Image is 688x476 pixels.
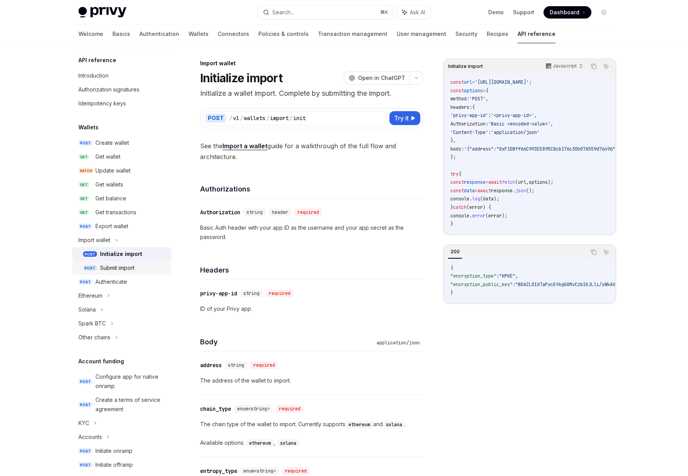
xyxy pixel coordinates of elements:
div: / [289,114,292,122]
button: Open in ChatGPT [344,71,410,85]
a: Introduction [72,69,171,83]
a: POSTAuthenticate [72,275,171,289]
span: See the guide for a walkthrough of the full flow and architecture. [200,141,423,162]
span: POST [78,379,92,385]
div: / [266,114,269,122]
span: string [243,290,260,296]
div: Spark BTC [78,319,106,328]
div: chain_type [200,405,231,413]
span: console [450,213,469,219]
h5: API reference [78,56,116,65]
div: Authorization [200,208,240,216]
a: Authentication [139,25,179,43]
span: options [464,88,483,94]
span: Ask AI [410,8,425,16]
button: Ask AI [601,247,611,257]
span: 'application/json' [491,129,540,136]
div: Authenticate [95,277,127,286]
div: Get wallet [95,152,121,161]
span: } [450,290,453,296]
span: response [464,179,486,185]
span: 'POST' [469,96,486,102]
div: Initialize import [100,249,142,259]
div: Create a terms of service agreement [95,395,166,414]
a: User management [397,25,446,43]
div: Import wallet [200,59,423,67]
span: PATCH [78,168,94,174]
span: , [486,96,488,102]
span: const [450,88,464,94]
span: const [450,188,464,194]
button: Try it [389,111,420,125]
span: ) { [483,204,491,210]
a: POSTSubmit import [72,261,171,275]
span: GET [78,154,89,160]
span: json [515,188,526,194]
p: The chain type of the wallet to import. Currently supports and . [200,420,423,429]
span: ); [494,196,499,202]
span: Initialize import [448,63,483,69]
span: log [472,196,480,202]
div: Create wallet [95,138,129,147]
span: GET [78,182,89,188]
div: Import wallet [78,235,110,245]
div: Search... [272,8,294,17]
span: POST [78,448,92,454]
span: console [450,196,469,202]
span: ( [467,204,469,210]
div: required [250,361,278,369]
span: { [459,171,461,177]
span: . [469,196,472,202]
a: PATCHUpdate wallet [72,164,171,178]
div: / [240,114,243,122]
button: Ask AI [397,5,431,19]
a: Policies & controls [258,25,309,43]
a: Transaction management [318,25,387,43]
div: Submit import [100,263,134,273]
span: = [475,188,477,194]
div: Introduction [78,71,109,80]
span: Authorization: [450,121,488,127]
span: (); [526,188,534,194]
div: Authorization signatures [78,85,139,94]
span: : [488,129,491,136]
div: Export wallet [95,222,128,231]
span: await [488,179,502,185]
span: header [272,209,288,215]
div: , [246,438,277,447]
span: ( [515,179,518,185]
div: Update wallet [95,166,131,175]
span: 'Content-Type' [450,129,488,136]
span: Try it [394,113,409,123]
span: POST [78,140,92,146]
a: POSTInitialize import [72,247,171,261]
span: POST [78,462,92,468]
div: Get wallets [95,180,123,189]
a: Support [513,8,534,16]
a: Basics [112,25,130,43]
span: POST [83,251,97,257]
code: ethereum [246,439,274,447]
a: Authorization signatures [72,83,171,97]
div: Get transactions [95,208,136,217]
span: "HPKE" [499,273,515,279]
div: Initiate onramp [95,446,133,456]
span: , [534,112,537,119]
a: POSTInitiate onramp [72,444,171,458]
span: , [515,273,518,279]
div: Ethereum [78,291,102,300]
a: POSTCreate wallet [72,136,171,150]
h4: Body [200,337,374,347]
h4: Authorizations [200,184,423,194]
span: error [488,213,502,219]
span: "encryption_public_key" [450,281,513,288]
span: POST [78,402,92,408]
span: enum<string> [237,406,270,412]
span: '[URL][DOMAIN_NAME]' [475,79,529,85]
span: data [483,196,494,202]
div: Accounts [78,432,102,442]
a: Welcome [78,25,103,43]
span: : [513,281,515,288]
p: ID of your Privy app. [200,304,423,313]
img: light logo [78,7,126,18]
